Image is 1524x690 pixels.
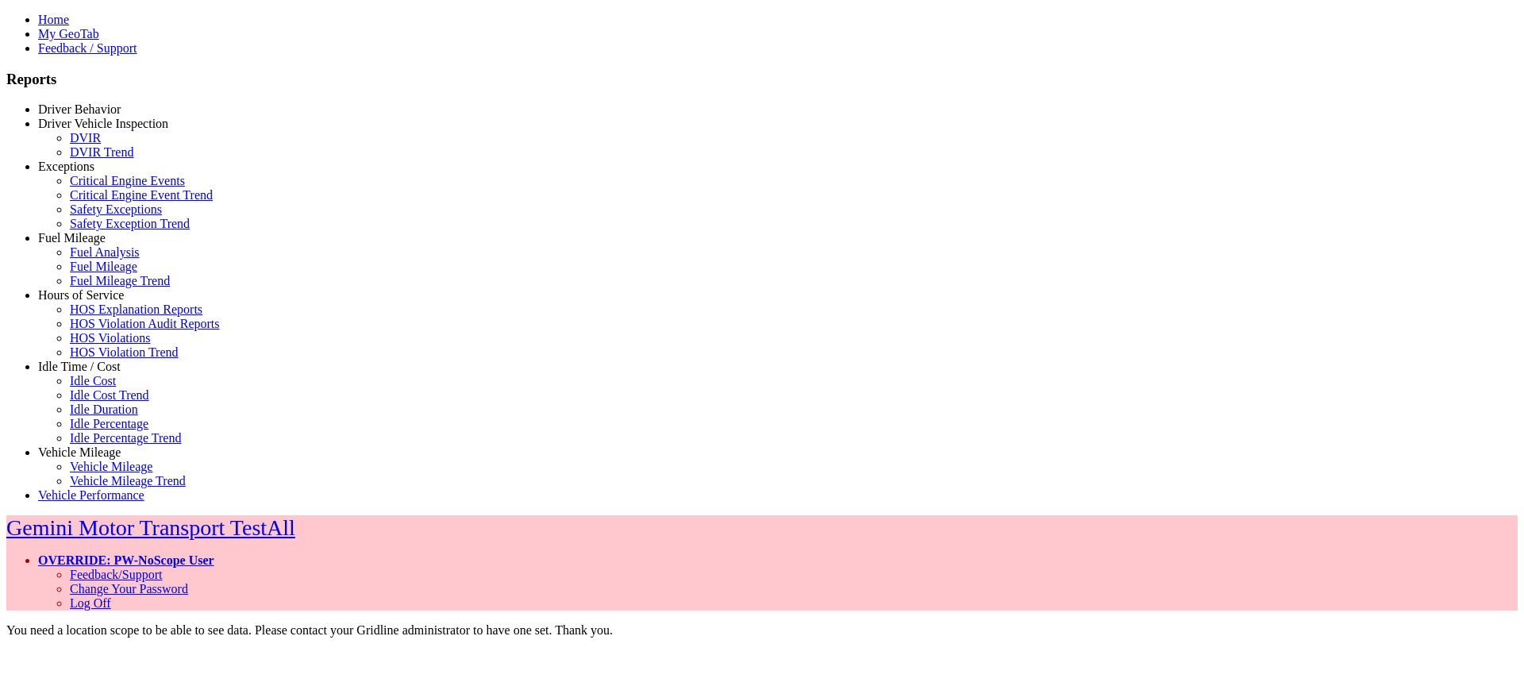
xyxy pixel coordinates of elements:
a: Idle Cost Trend [70,388,149,402]
a: My GeoTab [38,27,99,40]
a: Driver Vehicle Inspection [38,117,168,130]
a: Vehicle Mileage Trend [70,474,186,488]
h3: Reports [6,71,1518,88]
a: Critical Engine Event Trend [70,188,213,202]
a: Home [38,13,69,26]
a: Vehicle Mileage [38,445,121,459]
a: Idle Percentage Trend [70,431,181,445]
a: Gemini Motor Transport TestAll [6,515,295,540]
a: HOS Explanation Reports [70,303,202,316]
a: Safety Exceptions [70,202,162,216]
a: Driver Behavior [38,102,121,116]
a: OVERRIDE: PW-NoScope User [38,553,214,567]
a: Vehicle Mileage [70,460,152,473]
div: You need a location scope to be able to see data. Please contact your Gridline administrator to h... [6,623,1518,638]
a: Feedback / Support [38,41,137,55]
a: Idle Percentage [70,417,148,430]
a: DVIR Trend [70,145,133,159]
a: Fuel Analysis [70,245,140,259]
a: Critical Engine Events [70,174,185,187]
a: Change Your Password [70,582,188,596]
a: HOS Violations [70,331,150,345]
a: Vehicle Performance [38,488,144,502]
a: Exceptions [38,160,94,173]
a: Feedback/Support [70,568,162,581]
a: Safety Exception Trend [70,217,190,230]
a: HOS Violation Trend [70,345,179,359]
a: Log Off [70,596,111,610]
a: Idle Duration [70,403,138,416]
a: Idle Cost [70,374,116,387]
a: Idle Time / Cost [38,360,121,373]
a: Fuel Mileage Trend [70,274,170,287]
a: DVIR [70,131,101,145]
a: Fuel Mileage [38,231,106,245]
a: Fuel Mileage [70,260,137,273]
a: Hours of Service [38,288,124,302]
a: HOS Violation Audit Reports [70,317,220,330]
